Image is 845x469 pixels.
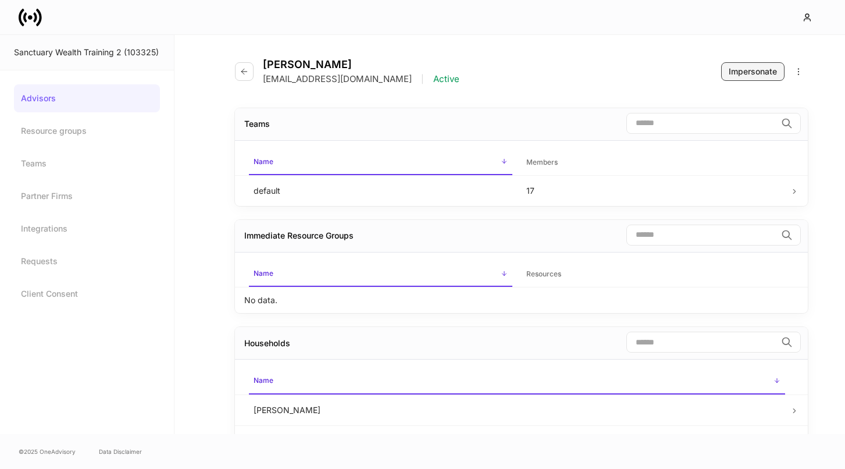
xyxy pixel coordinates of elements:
[263,58,459,71] h4: [PERSON_NAME]
[244,337,290,349] div: Households
[721,62,785,81] button: Impersonate
[14,280,160,308] a: Client Consent
[244,175,517,206] td: default
[14,247,160,275] a: Requests
[517,175,790,206] td: 17
[19,447,76,456] span: © 2025 OneAdvisory
[244,230,354,241] div: Immediate Resource Groups
[522,151,785,175] span: Members
[254,375,273,386] h6: Name
[254,156,273,167] h6: Name
[14,117,160,145] a: Resource groups
[99,447,142,456] a: Data Disclaimer
[14,47,160,58] div: Sanctuary Wealth Training 2 (103325)
[244,395,790,425] td: [PERSON_NAME]
[729,66,777,77] div: Impersonate
[526,268,561,279] h6: Resources
[433,73,459,85] p: Active
[244,425,790,456] td: Aurora Test
[14,215,160,243] a: Integrations
[249,262,512,287] span: Name
[522,262,785,286] span: Resources
[14,150,160,177] a: Teams
[249,369,785,394] span: Name
[263,73,412,85] p: [EMAIL_ADDRESS][DOMAIN_NAME]
[14,182,160,210] a: Partner Firms
[244,294,277,306] p: No data.
[254,268,273,279] h6: Name
[249,150,512,175] span: Name
[14,84,160,112] a: Advisors
[526,157,558,168] h6: Members
[421,73,424,85] p: |
[244,118,270,130] div: Teams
